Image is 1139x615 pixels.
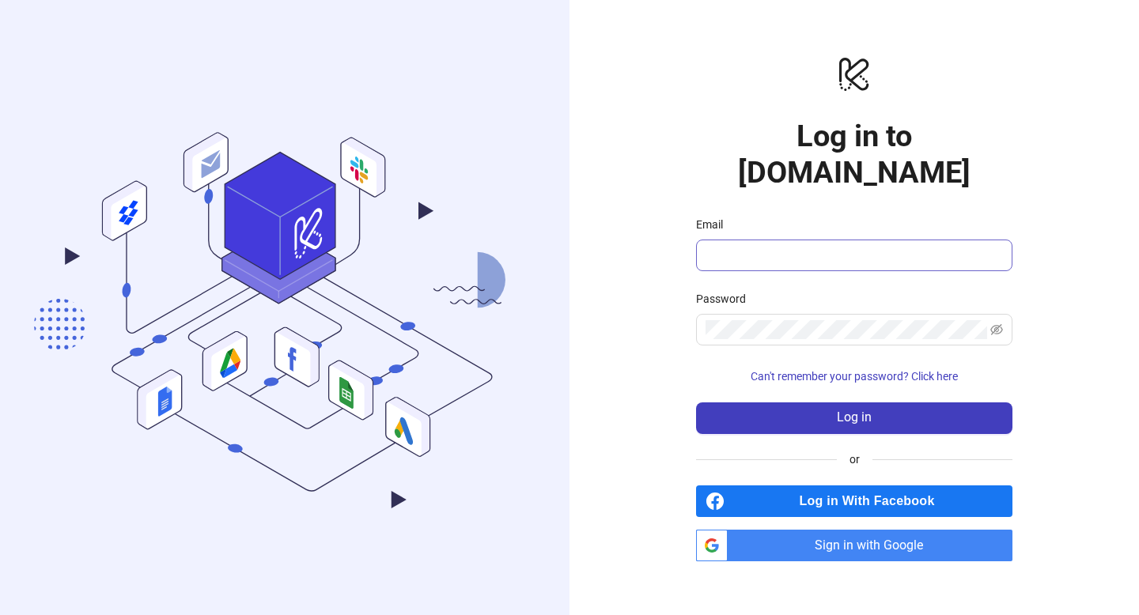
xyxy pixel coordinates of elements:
button: Can't remember your password? Click here [696,364,1012,390]
span: Log in [837,410,872,424]
label: Email [696,216,733,233]
span: eye-invisible [990,323,1003,336]
input: Email [706,246,1000,265]
h1: Log in to [DOMAIN_NAME] [696,118,1012,191]
span: Can't remember your password? Click here [751,370,958,383]
a: Sign in with Google [696,530,1012,561]
span: or [837,451,872,468]
a: Log in With Facebook [696,485,1012,517]
button: Log in [696,402,1012,434]
span: Log in With Facebook [731,485,1012,517]
span: Sign in with Google [734,530,1012,561]
label: Password [696,290,756,307]
a: Can't remember your password? Click here [696,370,1012,383]
input: Password [706,320,987,339]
